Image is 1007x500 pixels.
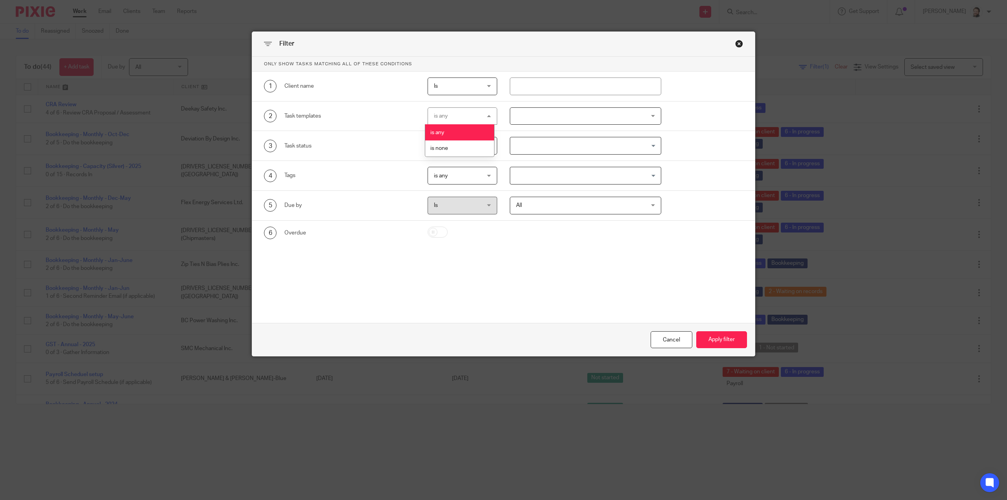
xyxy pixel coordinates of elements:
div: Task status [284,142,415,150]
input: Search for option [511,169,657,183]
p: Only show tasks matching all of these conditions [252,57,755,72]
span: Filter [279,41,294,47]
div: 4 [264,170,277,182]
div: Search for option [510,137,661,155]
div: Due by [284,201,415,209]
div: Tags [284,172,415,179]
div: is any [434,113,448,119]
span: All [516,203,522,208]
div: 5 [264,199,277,212]
span: is any [430,130,444,135]
input: Search for option [511,139,657,153]
span: is any [434,173,448,179]
div: 2 [264,110,277,122]
div: Close this dialog window [651,331,692,348]
div: Client name [284,82,415,90]
span: is none [430,146,448,151]
span: Is [434,83,438,89]
span: Is [434,203,438,208]
div: Overdue [284,229,415,237]
div: 6 [264,227,277,239]
div: Close this dialog window [735,40,743,48]
div: Search for option [510,167,661,185]
div: Task templates [284,112,415,120]
div: 1 [264,80,277,92]
button: Apply filter [696,331,747,348]
div: 3 [264,140,277,152]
